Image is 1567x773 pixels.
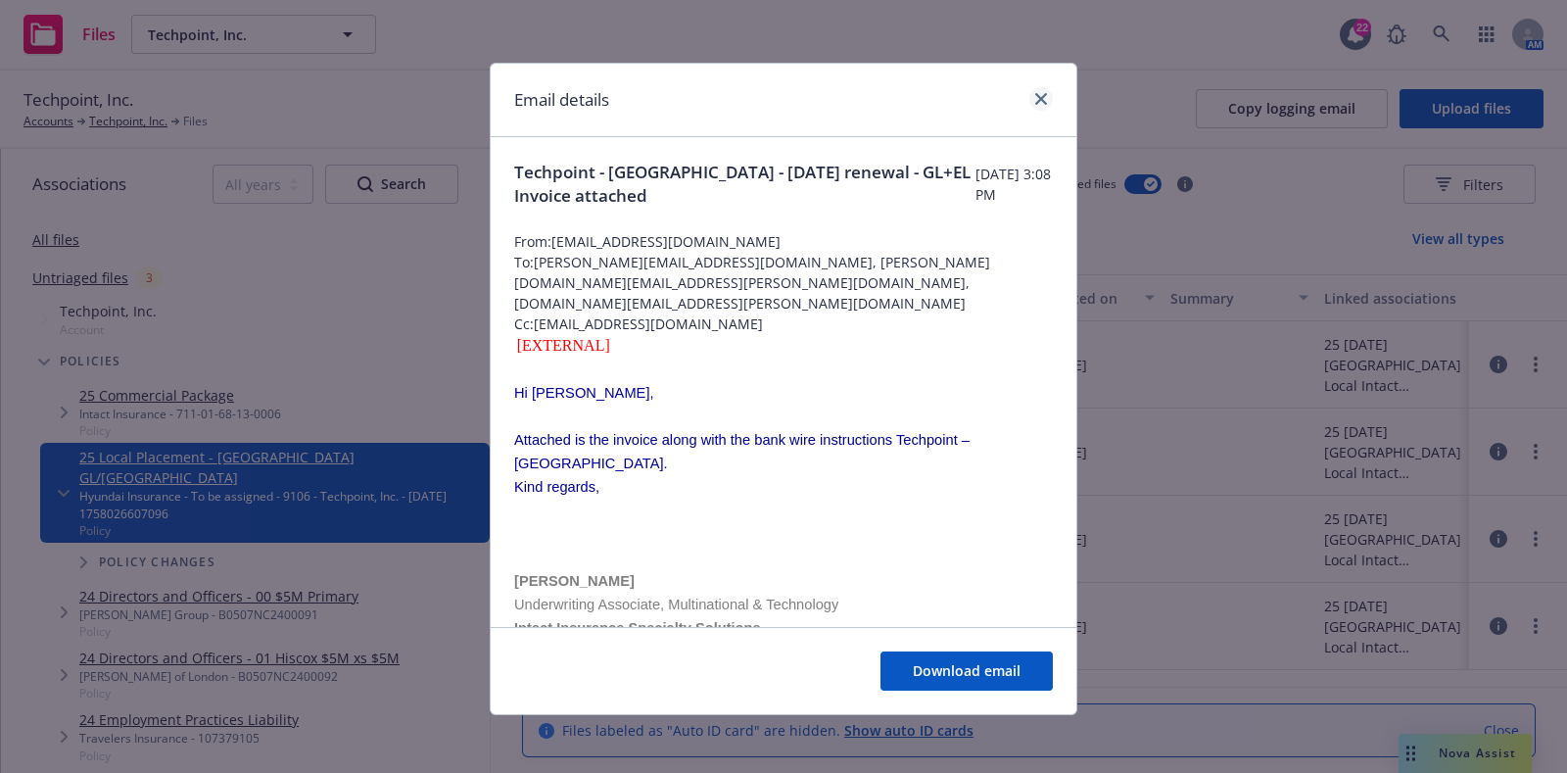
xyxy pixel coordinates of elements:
[514,231,1053,252] span: From: [EMAIL_ADDRESS][DOMAIN_NAME]
[1029,87,1053,111] a: close
[514,597,838,612] span: Underwriting Associate, Multinational & Technology
[514,334,1053,358] div: [EXTERNAL]
[514,479,599,495] span: Kind regards,
[880,652,1053,691] button: Download email
[514,314,1053,334] span: Cc: [EMAIL_ADDRESS][DOMAIN_NAME]
[975,164,1053,205] span: [DATE] 3:08 PM
[514,385,654,401] span: Hi [PERSON_NAME],
[514,620,761,636] span: Intact Insurance Specialty Solutions
[514,161,975,208] span: Techpoint - [GEOGRAPHIC_DATA] - [DATE] renewal - GL+EL Invoice attached
[514,432,970,471] span: Attached is the invoice along with the bank wire instructions Techpoint – [GEOGRAPHIC_DATA].
[913,661,1021,680] span: Download email
[514,573,635,589] span: [PERSON_NAME]
[514,87,609,113] h1: Email details
[514,252,1053,314] span: To: [PERSON_NAME][EMAIL_ADDRESS][DOMAIN_NAME], [PERSON_NAME][DOMAIN_NAME][EMAIL_ADDRESS][PERSON_N...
